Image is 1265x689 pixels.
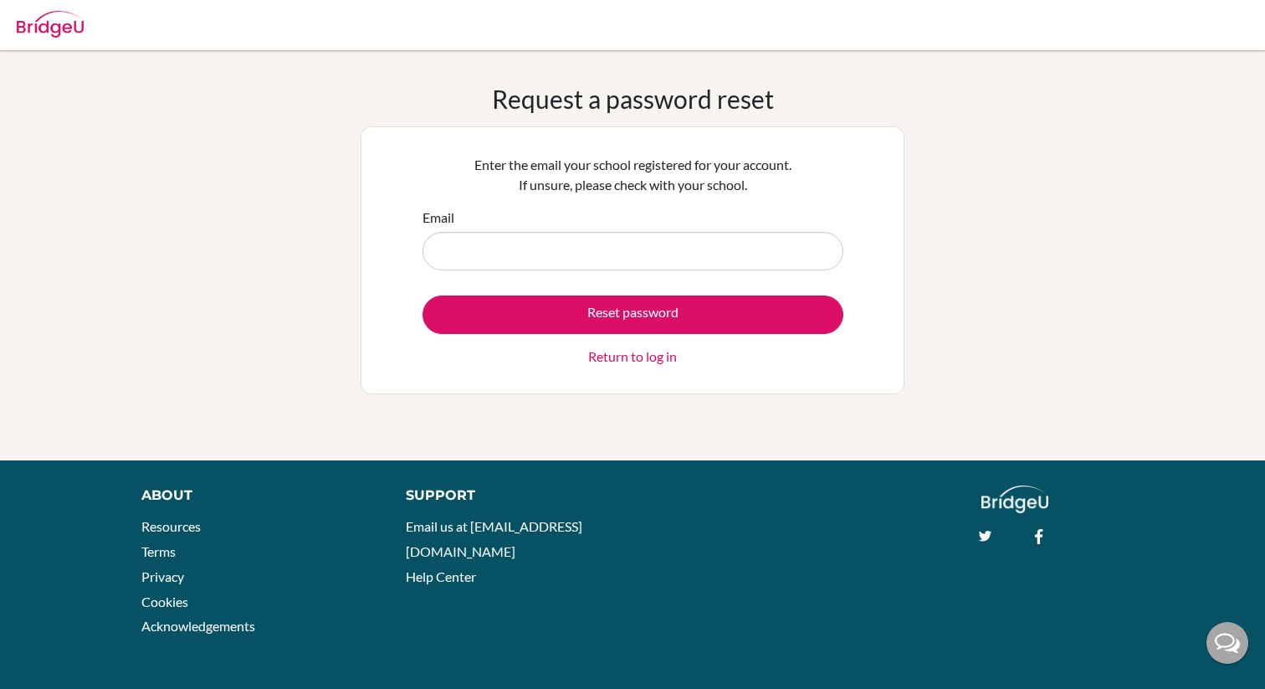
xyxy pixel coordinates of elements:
[406,568,476,584] a: Help Center
[141,618,255,634] a: Acknowledgements
[141,518,201,534] a: Resources
[423,296,843,334] button: Reset password
[492,84,774,114] h1: Request a password reset
[423,208,454,228] label: Email
[141,594,188,609] a: Cookies
[423,155,843,195] p: Enter the email your school registered for your account. If unsure, please check with your school.
[17,11,84,38] img: Bridge-U
[141,568,184,584] a: Privacy
[141,543,176,559] a: Terms
[981,486,1049,513] img: logo_white@2x-f4f0deed5e89b7ecb1c2cc34c3e3d731f90f0f143d5ea2071677605dd97b5244.png
[588,347,677,367] a: Return to log in
[406,518,582,559] a: Email us at [EMAIL_ADDRESS][DOMAIN_NAME]
[406,486,615,506] div: Support
[141,486,368,506] div: About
